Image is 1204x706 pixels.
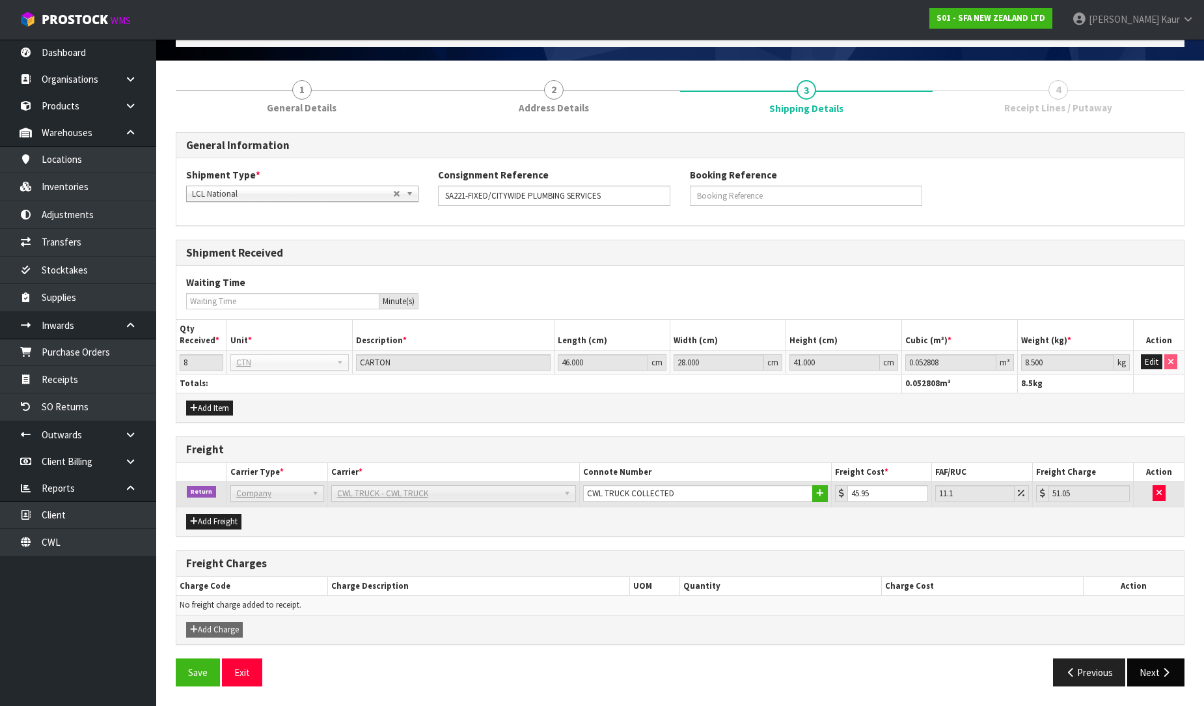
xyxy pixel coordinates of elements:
[789,354,880,371] input: Height
[292,80,312,100] span: 1
[327,577,629,596] th: Charge Description
[186,247,1174,259] h3: Shipment Received
[438,168,549,182] label: Consignment Reference
[1134,320,1184,350] th: Action
[176,577,327,596] th: Charge Code
[186,401,233,416] button: Add Item
[180,354,223,371] input: Qty Received
[42,11,108,28] span: ProStock
[690,186,922,206] input: Booking Reference
[226,463,327,482] th: Carrier Type
[996,354,1014,371] div: m³
[327,463,579,482] th: Carrier
[1048,80,1068,100] span: 4
[1004,101,1112,115] span: Receipt Lines / Putaway
[186,139,1174,152] h3: General Information
[630,577,680,596] th: UOM
[648,354,666,371] div: cm
[519,101,589,115] span: Address Details
[1021,354,1114,371] input: Weight
[764,354,782,371] div: cm
[690,168,777,182] label: Booking Reference
[1127,658,1184,686] button: Next
[176,596,1184,615] td: No freight charge added to receipt.
[226,320,353,350] th: Unit
[222,658,262,686] button: Exit
[847,485,929,501] input: Freight Cost
[880,354,898,371] div: cm
[176,374,902,393] th: Totals:
[905,354,996,371] input: Cubic
[1089,13,1159,25] span: [PERSON_NAME]
[929,8,1052,29] a: S01 - SFA NEW ZEALAND LTD
[186,558,1174,570] h3: Freight Charges
[20,11,36,27] img: cube-alt.png
[831,463,932,482] th: Freight Cost
[1048,485,1130,501] input: Freight Charge
[937,12,1045,23] strong: S01 - SFA NEW ZEALAND LTD
[356,354,551,371] input: Description
[186,622,243,638] button: Add Charge
[932,463,1033,482] th: FAF/RUC
[176,320,226,350] th: Qty Received
[1083,577,1184,596] th: Action
[902,374,1018,393] th: m³
[186,293,379,309] input: Waiting Time
[186,275,245,289] label: Waiting Time
[337,486,558,501] span: CWL TRUCK - CWL TRUCK
[236,355,332,371] span: CTN
[680,577,882,596] th: Quantity
[176,658,220,686] button: Save
[902,320,1018,350] th: Cubic (m³)
[1141,354,1162,370] button: Edit
[1021,378,1033,389] span: 8.5
[583,485,813,501] input: Connote Number 1
[1114,354,1130,371] div: kg
[187,486,216,498] span: Return
[769,102,843,115] span: Shipping Details
[882,577,1084,596] th: Charge Cost
[176,122,1184,696] span: Shipping Details
[353,320,554,350] th: Description
[1033,463,1134,482] th: Freight Charge
[554,320,670,350] th: Length (cm)
[236,486,307,501] span: Company
[186,444,1174,456] h3: Freight
[1134,463,1184,482] th: Action
[544,80,564,100] span: 2
[192,186,393,202] span: LCL National
[786,320,902,350] th: Height (cm)
[797,80,816,100] span: 3
[674,354,764,371] input: Width
[935,485,1015,501] input: Freight Adjustment
[438,186,670,206] input: Consignment Reference
[670,320,786,350] th: Width (cm)
[186,514,241,529] button: Add Freight
[186,168,260,182] label: Shipment Type
[1018,320,1134,350] th: Weight (kg)
[579,463,831,482] th: Connote Number
[379,293,418,309] div: Minute(s)
[111,14,131,27] small: WMS
[1161,13,1180,25] span: Kaur
[905,378,940,389] span: 0.052808
[558,354,648,371] input: Length
[1053,658,1126,686] button: Previous
[267,101,336,115] span: General Details
[1018,374,1134,393] th: kg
